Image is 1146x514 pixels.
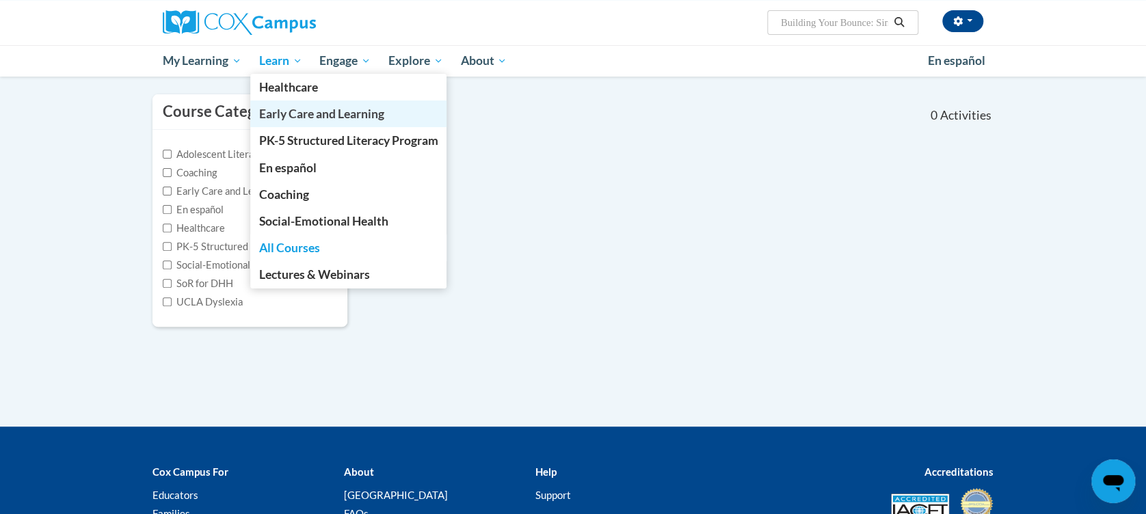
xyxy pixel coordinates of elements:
[259,161,317,175] span: En español
[889,14,909,31] button: Search
[142,45,1004,77] div: Main menu
[250,154,447,181] a: En español
[163,147,264,162] label: Adolescent Literacy
[535,489,571,501] a: Support
[259,133,438,148] span: PK-5 Structured Literacy Program
[344,489,448,501] a: [GEOGRAPHIC_DATA]
[250,127,447,154] a: PK-5 Structured Literacy Program
[918,46,994,75] a: En español
[154,45,250,77] a: My Learning
[163,276,233,291] label: SoR for DHH
[250,181,447,208] a: Coaching
[931,108,937,123] span: 0
[152,489,198,501] a: Educators
[163,295,243,310] label: UCLA Dyslexia
[319,53,371,69] span: Engage
[779,14,889,31] input: Search Courses
[163,184,281,199] label: Early Care and Learning
[163,297,172,306] input: Checkbox for Options
[940,108,991,123] span: Activities
[163,10,423,35] a: Cox Campus
[163,221,225,236] label: Healthcare
[250,45,311,77] a: Learn
[163,279,172,288] input: Checkbox for Options
[388,53,443,69] span: Explore
[379,45,452,77] a: Explore
[310,45,379,77] a: Engage
[163,242,172,251] input: Checkbox for Options
[259,241,320,255] span: All Courses
[163,150,172,159] input: Checkbox for Options
[163,168,172,177] input: Checkbox for Options
[250,208,447,234] a: Social-Emotional Health
[259,214,388,228] span: Social-Emotional Health
[460,53,507,69] span: About
[250,74,447,100] a: Healthcare
[942,10,983,32] button: Account Settings
[250,234,447,261] a: All Courses
[259,187,309,202] span: Coaching
[163,187,172,195] input: Checkbox for Options
[163,53,241,69] span: My Learning
[163,239,286,254] label: PK-5 Structured Literacy
[259,53,302,69] span: Learn
[163,10,316,35] img: Cox Campus
[924,465,994,478] b: Accreditations
[259,107,384,121] span: Early Care and Learning
[152,465,228,478] b: Cox Campus For
[163,260,172,269] input: Checkbox for Options
[344,465,374,478] b: About
[250,100,447,127] a: Early Care and Learning
[163,202,224,217] label: En español
[452,45,516,77] a: About
[259,267,370,282] span: Lectures & Webinars
[163,205,172,214] input: Checkbox for Options
[535,465,557,478] b: Help
[250,261,447,288] a: Lectures & Webinars
[163,165,217,180] label: Coaching
[163,101,278,122] h3: Course Category
[259,80,318,94] span: Healthcare
[163,258,282,273] label: Social-Emotional Health
[927,53,985,68] span: En español
[1091,459,1135,503] iframe: Button to launch messaging window
[163,224,172,232] input: Checkbox for Options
